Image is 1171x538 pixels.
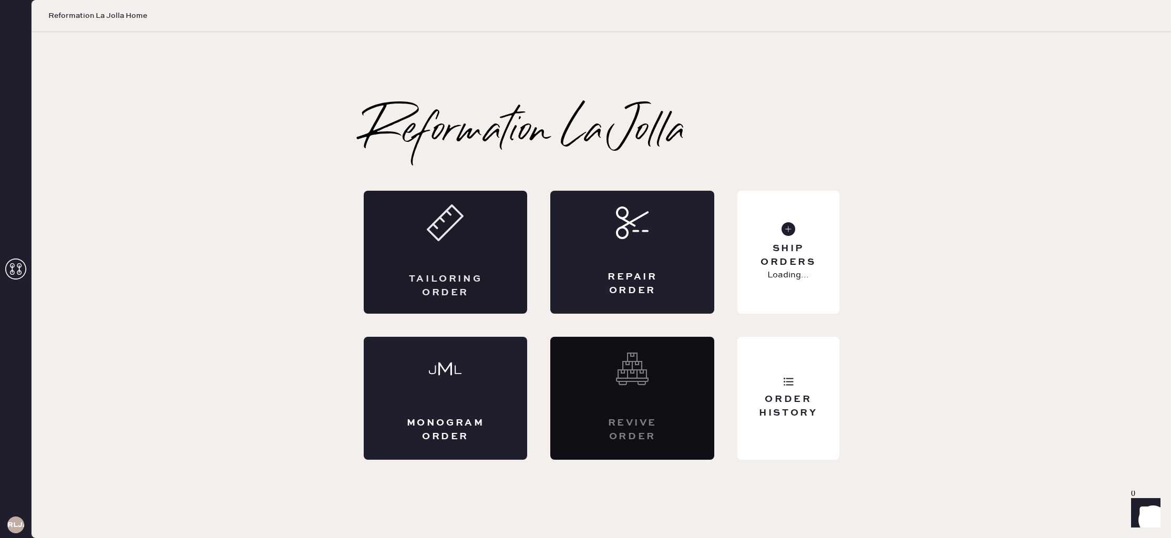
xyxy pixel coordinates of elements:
[406,417,486,443] div: Monogram Order
[746,242,830,268] div: Ship Orders
[592,417,672,443] div: Revive order
[364,111,685,153] h2: Reformation La Jolla
[1121,491,1166,536] iframe: Front Chat
[746,393,830,419] div: Order History
[592,271,672,297] div: Repair Order
[48,11,147,21] span: Reformation La Jolla Home
[406,273,486,299] div: Tailoring Order
[767,269,809,282] p: Loading...
[7,521,24,529] h3: RLJA
[550,337,714,460] div: Interested? Contact us at care@hemster.co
